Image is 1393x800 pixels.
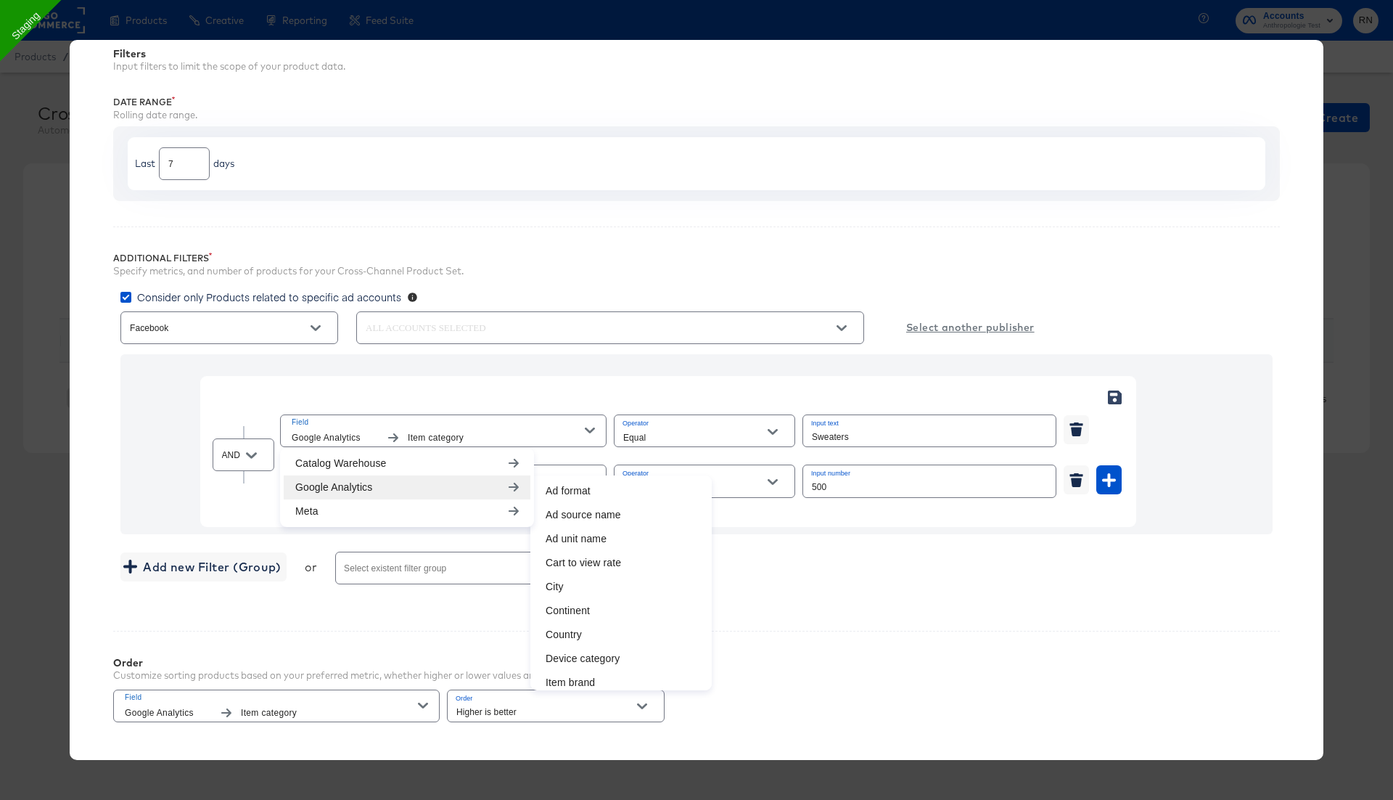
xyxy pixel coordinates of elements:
[292,416,585,429] span: Field
[241,706,418,721] span: Item category
[113,657,570,669] div: Order
[126,557,281,577] span: Add new Filter (Group)
[534,671,708,695] li: Item brand
[534,575,708,599] li: City
[113,253,1280,264] div: Additional Filters
[213,157,234,171] div: days
[113,48,1280,60] div: Filters
[534,623,708,647] li: Country
[534,527,708,551] li: Ad unit name
[631,695,653,717] button: Open
[137,290,401,304] span: Consider only Products related to specific ad accounts
[534,503,708,527] li: Ad source name
[125,691,418,704] span: Field
[113,264,1280,278] div: Specify metrics, and number of products for your Cross-Channel Product Set.
[113,690,440,722] button: FieldGoogle AnalyticsItem category
[906,319,1035,337] u: Select another publisher
[408,430,585,446] span: Item category
[240,444,262,466] button: Open
[284,499,530,523] li: Meta
[160,142,209,174] input: Enter a number
[135,157,155,171] div: Last
[363,320,816,337] input: ALL ACCOUNTS SELECTED
[534,647,708,671] li: Device category
[534,551,708,575] li: Cart to view rate
[113,97,1280,108] div: Date Range
[125,706,212,721] span: Google Analytics
[305,560,317,574] div: or
[284,452,530,475] li: Catalog Warehouse
[762,471,784,493] button: Open
[113,60,1280,73] div: Input filters to limit the scope of your product data.
[900,309,1040,347] button: Select another publisher
[280,415,607,447] button: FieldGoogle AnalyticsItem category
[113,669,570,682] div: Customize sorting products based on your preferred metric, whether higher or lower values are bet...
[762,421,784,443] button: Open
[292,430,379,446] span: Google Analytics
[534,479,708,503] li: Ad format
[113,108,1280,122] div: Rolling date range.
[803,415,1056,446] input: Input search term
[284,475,530,499] li: Google Analytics
[120,552,287,581] button: Add new Filter (Group)
[534,599,708,623] li: Continent
[831,317,852,339] button: Open
[305,317,326,339] button: Open
[803,465,1056,497] input: Enter a number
